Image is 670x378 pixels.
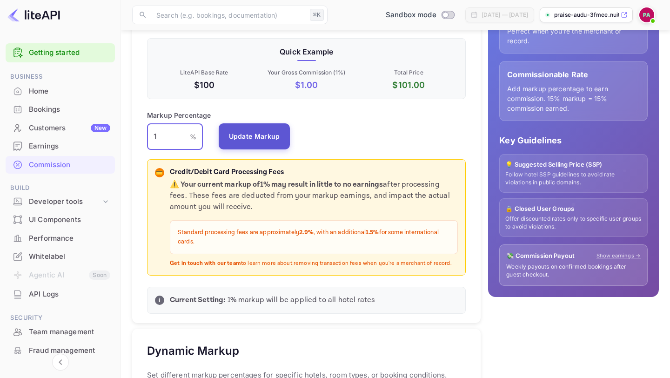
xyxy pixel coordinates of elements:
[52,354,69,371] button: Collapse navigation
[29,104,110,115] div: Bookings
[596,252,641,260] a: Show earnings →
[29,123,110,134] div: Customers
[6,101,115,118] a: Bookings
[6,323,115,340] a: Team management
[505,171,642,187] p: Follow hotel SSP guidelines to avoid rate violations in public domains.
[6,211,115,229] div: UI Components
[7,7,60,22] img: LiteAPI logo
[29,289,110,300] div: API Logs
[155,79,254,91] p: $100
[147,110,211,120] p: Markup Percentage
[6,194,115,210] div: Developer tools
[91,124,110,132] div: New
[6,137,115,155] div: Earnings
[170,179,458,213] p: after processing fees. These fees are deducted from your markup earnings, and impact the actual a...
[360,68,458,77] p: Total Price
[151,6,306,24] input: Search (e.g. bookings, documentation)
[29,86,110,97] div: Home
[6,119,115,136] a: CustomersNew
[6,248,115,265] a: Whitelabel
[6,342,115,359] a: Fraud management
[507,84,640,113] p: Add markup percentage to earn commission. 15% markup = 15% commission earned.
[170,260,458,268] p: to learn more about removing transaction fees when you're a merchant of record.
[505,204,642,214] p: 🔒 Closed User Groups
[507,69,640,80] p: Commissionable Rate
[29,196,101,207] div: Developer tools
[156,169,163,177] p: 💳
[639,7,654,22] img: Praise Audu
[6,101,115,119] div: Bookings
[170,295,225,305] strong: Current Setting:
[155,68,254,77] p: LiteAPI Base Rate
[6,119,115,137] div: CustomersNew
[29,327,110,337] div: Team management
[29,47,110,58] a: Getting started
[170,167,458,178] p: Credit/Debit Card Processing Fees
[6,342,115,360] div: Fraud management
[299,229,314,236] strong: 2.9%
[506,263,641,279] p: Weekly payouts on confirmed bookings after guest checkout.
[147,124,190,150] input: 0
[506,251,575,261] p: 💸 Commission Payout
[257,68,356,77] p: Your Gross Commission ( 1 %)
[6,229,115,247] a: Performance
[159,296,160,304] p: i
[219,123,290,149] button: Update Markup
[482,11,528,19] div: [DATE] — [DATE]
[29,251,110,262] div: Whitelabel
[29,215,110,225] div: UI Components
[382,10,458,20] div: Switch to Production mode
[6,156,115,173] a: Commission
[6,43,115,62] div: Getting started
[29,160,110,170] div: Commission
[505,215,642,231] p: Offer discounted rates only to specific user groups to avoid violations.
[170,180,383,189] strong: ⚠️ Your current markup of 1 % may result in little to no earnings
[178,228,450,246] p: Standard processing fees are approximately , with an additional for some international cards.
[6,72,115,82] span: Business
[6,82,115,100] a: Home
[190,132,196,142] p: %
[6,183,115,193] span: Build
[6,313,115,323] span: Security
[366,229,379,236] strong: 1.5%
[499,134,648,147] p: Key Guidelines
[257,79,356,91] p: $ 1.00
[6,137,115,155] a: Earnings
[6,323,115,341] div: Team management
[6,156,115,174] div: Commission
[360,79,458,91] p: $ 101.00
[155,46,458,57] p: Quick Example
[6,285,115,304] div: API Logs
[505,160,642,169] p: 💡 Suggested Selling Price (SSP)
[29,233,110,244] div: Performance
[29,345,110,356] div: Fraud management
[386,10,436,20] span: Sandbox mode
[6,248,115,266] div: Whitelabel
[6,285,115,303] a: API Logs
[554,11,619,19] p: praise-audu-3fmee.nuit...
[170,260,241,267] strong: Get in touch with our team
[6,82,115,101] div: Home
[29,141,110,152] div: Earnings
[147,344,239,358] h5: Dynamic Markup
[310,9,324,21] div: ⌘K
[507,16,640,46] p: Base hotel rate with no commission. Perfect when you're the merchant of record.
[6,229,115,248] div: Performance
[170,295,458,306] p: 1 % markup will be applied to all hotel rates
[6,211,115,228] a: UI Components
